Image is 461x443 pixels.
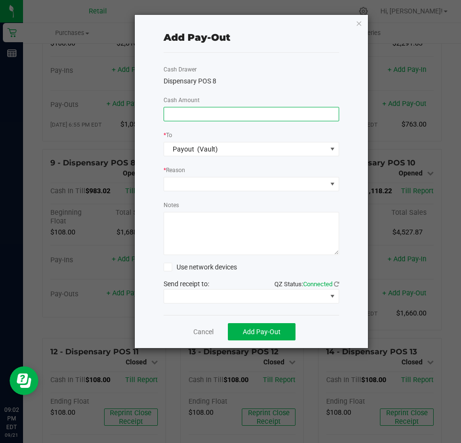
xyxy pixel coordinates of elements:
label: Use network devices [164,262,237,272]
label: Reason [164,166,185,175]
div: Dispensary POS 8 [164,76,339,86]
label: Cash Drawer [164,65,197,74]
label: To [164,131,172,140]
button: Add Pay-Out [228,323,296,340]
div: Add Pay-Out [164,30,230,45]
label: Notes [164,201,179,210]
span: Connected [303,280,332,288]
span: (Vault) [197,145,218,153]
a: Cancel [193,327,213,337]
span: Cash Amount [164,97,200,104]
span: QZ Status: [274,280,339,288]
iframe: Resource center [10,366,38,395]
span: Add Pay-Out [243,328,281,336]
span: Payout [173,145,194,153]
span: Send receipt to: [164,280,209,288]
